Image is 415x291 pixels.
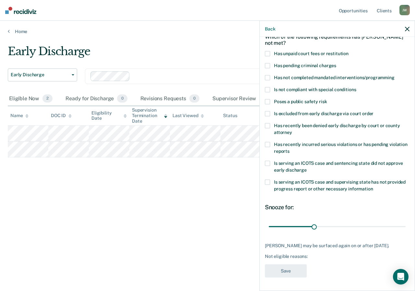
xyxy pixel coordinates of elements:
[211,92,270,106] div: Supervisor Review
[274,51,349,56] span: Has unpaid court fees or restitution
[274,87,356,92] span: Is not compliant with special conditions
[265,243,409,248] div: [PERSON_NAME] may be surfaced again on or after [DATE].
[265,28,409,51] div: Which of the following requirements has [PERSON_NAME] not met?
[8,92,54,106] div: Eligible Now
[8,45,381,63] div: Early Discharge
[172,113,204,118] div: Last Viewed
[5,7,36,14] img: Recidiviz
[274,99,327,104] span: Poses a public safety risk
[223,113,237,118] div: Status
[117,94,127,103] span: 0
[139,92,201,106] div: Revisions Requests
[265,26,275,31] button: Back
[51,113,72,118] div: DOC ID
[274,161,403,173] span: Is serving an ICOTS case and sentencing state did not approve early discharge
[10,113,29,118] div: Name
[11,72,69,78] span: Early Discharge
[274,142,408,154] span: Has recently incurred serious violations or has pending violation reports
[399,5,410,15] div: J W
[393,269,409,285] div: Open Intercom Messenger
[132,107,167,124] div: Supervision Termination Date
[274,111,373,116] span: Is excluded from early discharge via court order
[265,204,409,211] div: Snooze for:
[91,110,127,121] div: Eligibility Date
[64,92,128,106] div: Ready for Discharge
[274,179,406,191] span: Is serving an ICOTS case and supervising state has not provided progress report or other necessar...
[42,94,53,103] span: 2
[265,264,307,278] button: Save
[274,75,395,80] span: Has not completed mandated interventions/programming
[189,94,199,103] span: 0
[274,63,336,68] span: Has pending criminal charges
[8,29,407,34] a: Home
[274,123,400,135] span: Has recently been denied early discharge by court or county attorney
[265,254,409,259] div: Not eligible reasons:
